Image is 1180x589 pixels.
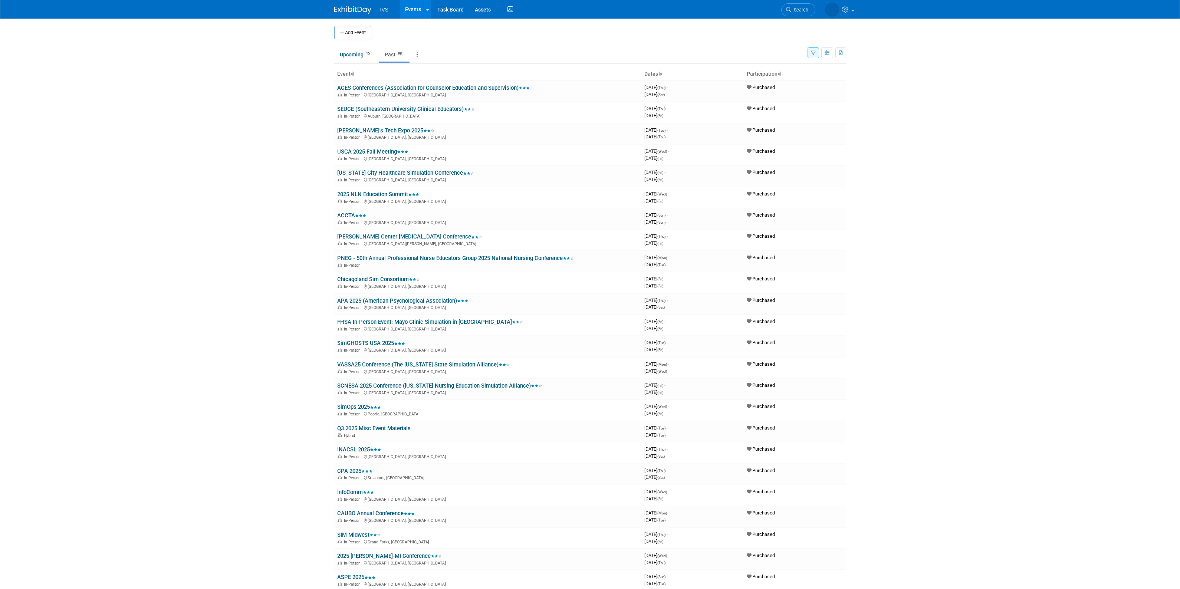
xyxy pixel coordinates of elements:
span: - [668,489,669,494]
span: (Tue) [657,518,665,522]
a: USCA 2025 Fall Meeting [337,148,408,155]
img: In-Person Event [338,561,342,565]
span: Search [791,7,808,13]
a: CPA 2025 [337,468,372,474]
span: [DATE] [644,255,669,260]
img: In-Person Event [338,220,342,224]
span: (Wed) [657,369,667,374]
a: Search [781,3,815,16]
a: Q3 2025 Misc Event Materials [337,425,411,432]
span: (Tue) [657,341,665,345]
span: (Wed) [657,149,667,154]
a: ASPE 2025 [337,574,375,580]
span: [DATE] [644,361,669,367]
span: (Sat) [657,93,665,97]
span: [DATE] [644,148,669,154]
span: - [668,510,669,516]
span: Purchased [747,85,775,90]
span: Purchased [747,425,775,431]
span: In-Person [344,93,363,98]
a: Sort by Start Date [658,71,662,77]
a: SEUCE (Southeastern University Clinical Educators) [337,106,475,112]
span: [DATE] [644,85,668,90]
span: [DATE] [644,262,665,267]
span: (Fri) [657,171,663,175]
span: (Fri) [657,497,663,501]
span: [DATE] [644,446,668,452]
span: (Tue) [657,582,665,586]
img: In-Person Event [338,518,342,522]
span: (Sat) [657,454,665,458]
div: [GEOGRAPHIC_DATA], [GEOGRAPHIC_DATA] [337,219,638,225]
div: [GEOGRAPHIC_DATA], [GEOGRAPHIC_DATA] [337,347,638,353]
span: 98 [396,51,404,56]
span: Hybrid [344,433,357,438]
span: (Fri) [657,384,663,388]
img: In-Person Event [338,412,342,415]
span: (Fri) [657,277,663,281]
img: In-Person Event [338,93,342,96]
span: (Fri) [657,412,663,416]
img: In-Person Event [338,157,342,160]
span: [DATE] [644,553,669,558]
span: [DATE] [644,574,668,579]
a: CAUBO Annual Conference [337,510,415,517]
span: (Tue) [657,128,665,132]
span: Purchased [747,468,775,473]
img: In-Person Event [338,263,342,267]
img: In-Person Event [338,348,342,352]
span: - [664,276,665,282]
span: - [667,212,668,218]
span: In-Person [344,135,363,140]
div: Peoria, [GEOGRAPHIC_DATA] [337,411,638,417]
span: [DATE] [644,496,663,501]
span: - [668,404,669,409]
span: (Thu) [657,107,665,111]
div: Grand Forks, [GEOGRAPHIC_DATA] [337,539,638,544]
a: Sort by Event Name [351,71,354,77]
span: [DATE] [644,453,665,459]
span: [DATE] [644,191,669,197]
div: Auburn, [GEOGRAPHIC_DATA] [337,113,638,119]
span: Purchased [747,340,775,345]
span: (Fri) [657,391,663,395]
a: [PERSON_NAME] Center [MEDICAL_DATA] Conference [337,233,482,240]
span: (Sun) [657,575,665,579]
span: Purchased [747,574,775,579]
span: Purchased [747,276,775,282]
span: In-Person [344,561,363,566]
span: - [668,255,669,260]
span: (Thu) [657,447,665,451]
span: (Sun) [657,213,665,217]
span: - [668,191,669,197]
span: (Wed) [657,405,667,409]
span: [DATE] [644,411,663,416]
span: Purchased [747,106,775,111]
a: Chicagoland Sim Consortium [337,276,420,283]
a: ACES Conferences (Association for Counselor Education and Supervision) [337,85,530,91]
span: Purchased [747,148,775,154]
span: [DATE] [644,304,665,310]
span: - [667,425,668,431]
span: (Fri) [657,178,663,182]
span: In-Person [344,327,363,332]
span: (Fri) [657,241,663,246]
span: Purchased [747,319,775,324]
span: (Thu) [657,561,665,565]
span: [DATE] [644,474,665,480]
span: - [667,446,668,452]
span: In-Person [344,241,363,246]
span: In-Person [344,540,363,544]
span: [DATE] [644,432,665,438]
span: Purchased [747,489,775,494]
a: Sort by Participation Type [778,71,781,77]
span: IVS [380,7,389,13]
span: - [667,85,668,90]
span: [DATE] [644,177,663,182]
span: Purchased [747,532,775,537]
span: Purchased [747,297,775,303]
div: [GEOGRAPHIC_DATA], [GEOGRAPHIC_DATA] [337,496,638,502]
span: - [667,340,668,345]
span: (Tue) [657,263,665,267]
span: Purchased [747,553,775,558]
